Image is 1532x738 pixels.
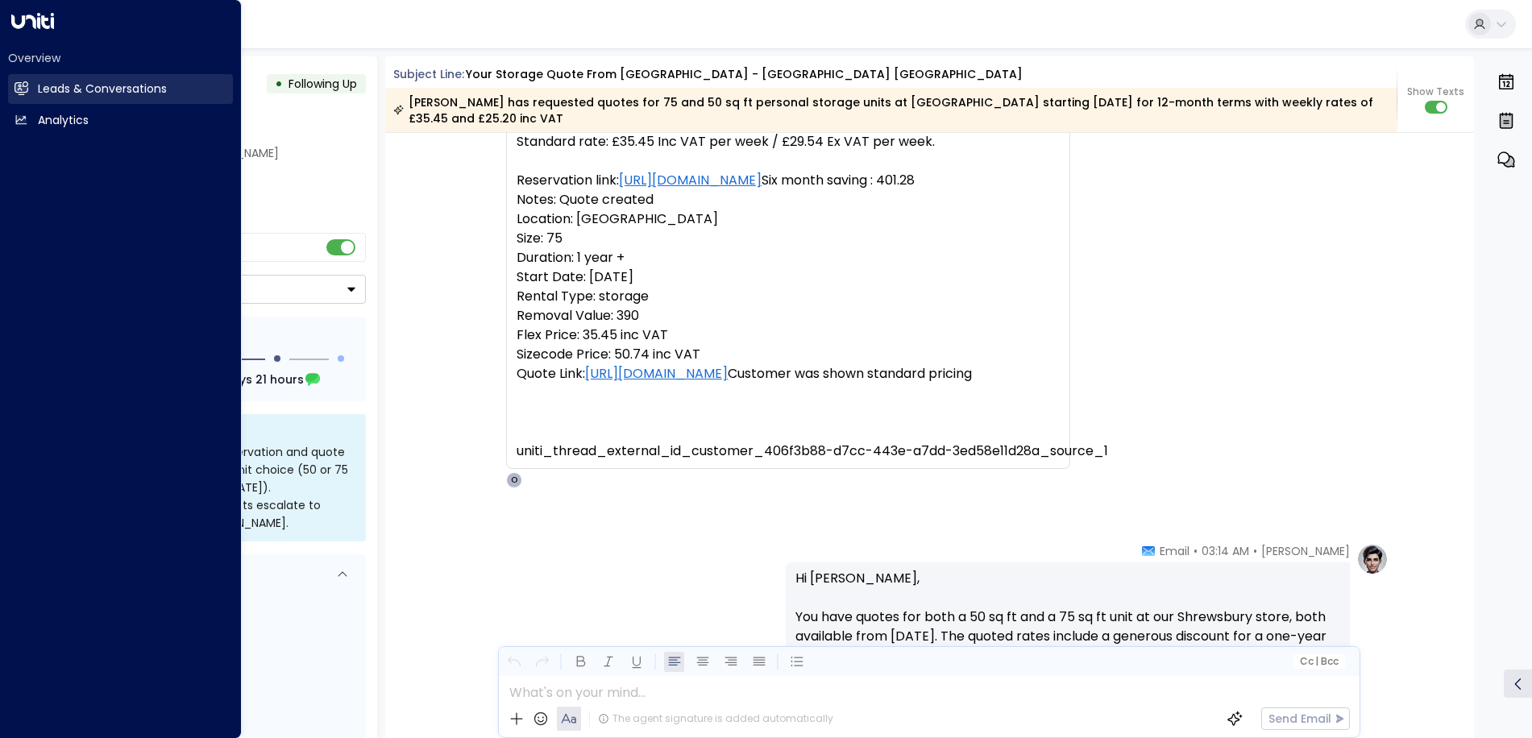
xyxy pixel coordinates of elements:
[1315,656,1318,667] span: |
[1202,543,1249,559] span: 03:14 AM
[8,50,233,66] h2: Overview
[393,94,1388,126] div: [PERSON_NAME] has requested quotes for 75 and 50 sq ft personal storage units at [GEOGRAPHIC_DATA...
[1293,654,1345,670] button: Cc|Bcc
[1194,543,1198,559] span: •
[517,55,1060,461] pre: Name: [PERSON_NAME] Email: [EMAIL_ADDRESS][DOMAIN_NAME] Phone: [PHONE_NUMBER] Unit: 75 sq ft Pers...
[506,472,522,488] div: O
[1300,656,1339,667] span: Cc Bcc
[1253,543,1257,559] span: •
[289,76,357,92] span: Following Up
[504,652,524,672] button: Undo
[163,371,304,388] span: In about 1 days 21 hours
[1261,543,1350,559] span: [PERSON_NAME]
[598,711,833,726] div: The agent signature is added automatically
[79,330,353,346] div: Follow Up Sequence
[1356,543,1389,575] img: profile-logo.png
[79,371,353,388] div: Next Follow Up:
[8,74,233,104] a: Leads & Conversations
[275,69,283,98] div: •
[1160,543,1189,559] span: Email
[393,66,464,82] span: Subject Line:
[532,652,552,672] button: Redo
[8,106,233,135] a: Analytics
[1407,85,1464,99] span: Show Texts
[619,171,762,190] a: [URL][DOMAIN_NAME]
[38,112,89,129] h2: Analytics
[466,66,1023,83] div: Your storage quote from [GEOGRAPHIC_DATA] - [GEOGRAPHIC_DATA] [GEOGRAPHIC_DATA]
[38,81,167,97] h2: Leads & Conversations
[585,364,728,384] a: [URL][DOMAIN_NAME]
